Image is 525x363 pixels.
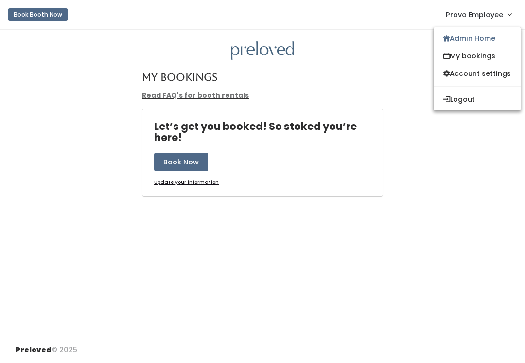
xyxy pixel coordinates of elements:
[446,9,503,20] span: Provo Employee
[154,179,219,186] a: Update your information
[434,30,521,47] a: Admin Home
[154,153,208,171] button: Book Now
[434,91,521,108] button: Logout
[142,91,249,100] a: Read FAQ's for booth rentals
[231,41,294,60] img: preloved logo
[16,345,52,355] span: Preloved
[8,8,68,21] button: Book Booth Now
[142,72,217,83] h4: My Bookings
[434,65,521,82] a: Account settings
[436,4,521,25] a: Provo Employee
[154,179,219,186] u: Update your information
[434,47,521,65] a: My bookings
[16,337,77,355] div: © 2025
[154,121,383,143] h4: Let’s get you booked! So stoked you’re here!
[8,4,68,25] a: Book Booth Now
